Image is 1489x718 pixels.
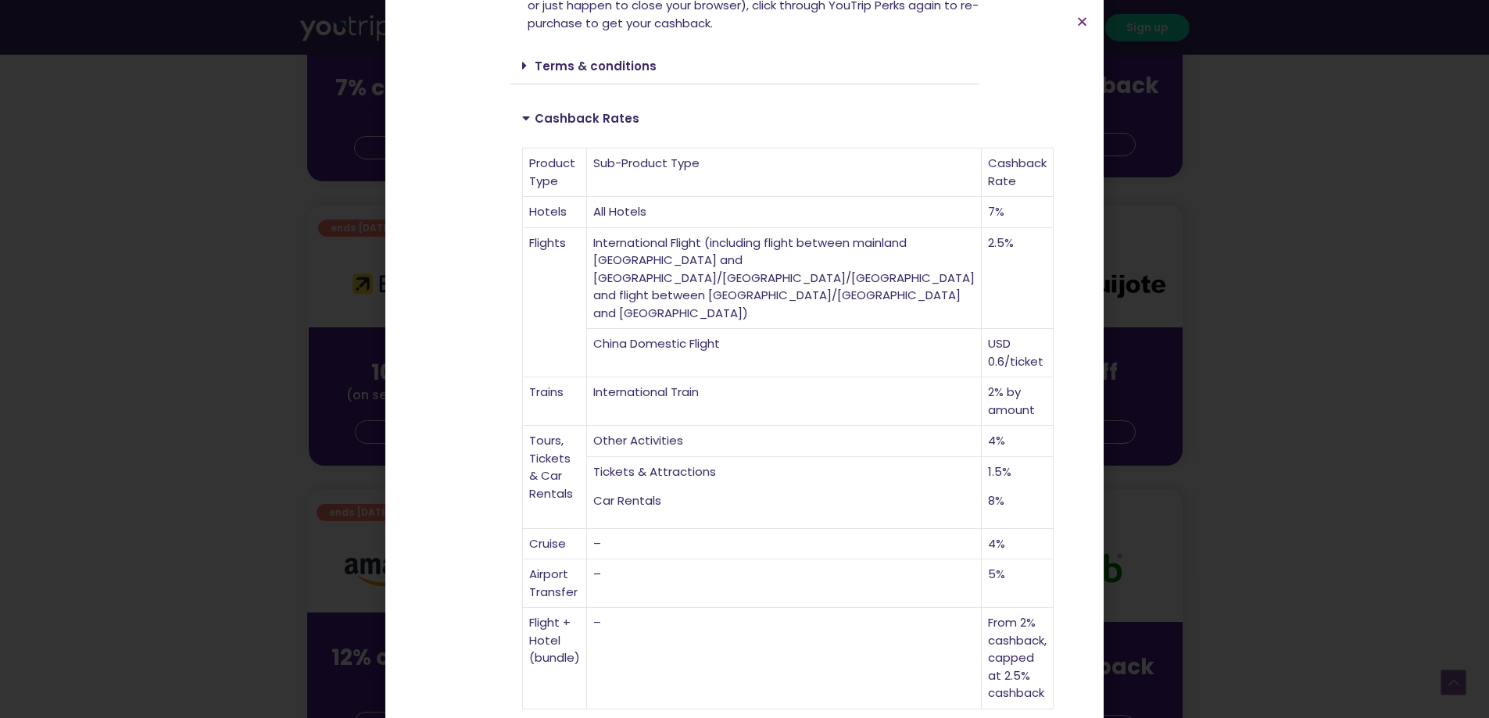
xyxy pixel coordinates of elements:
td: Trains [523,377,587,426]
td: International Train [587,377,982,426]
td: From 2% cashback, capped at 2.5% cashback [982,608,1054,709]
div: Cashback Rates [510,100,979,136]
div: Terms & conditions [510,48,979,84]
td: International Flight (including flight between mainland [GEOGRAPHIC_DATA] and [GEOGRAPHIC_DATA]/[... [587,228,982,330]
td: 2% by amount [982,377,1054,426]
td: – [587,529,982,560]
a: Close [1076,16,1088,27]
span: Car Rentals [593,492,661,509]
td: Airport Transfer [523,559,587,608]
td: Cashback Rate [982,148,1054,197]
td: Cruise [523,529,587,560]
td: 5% [982,559,1054,608]
p: Tickets & Attractions [593,463,975,481]
td: USD 0.6/ticket [982,329,1054,377]
td: 4% [982,529,1054,560]
span: 8% [988,492,1004,509]
td: China Domestic Flight [587,329,982,377]
p: 1.5% [988,463,1047,481]
td: 7% [982,197,1054,228]
td: Sub-Product Type [587,148,982,197]
a: Cashback Rates [535,110,639,127]
td: Flights [523,228,587,378]
td: Hotels [523,197,587,228]
td: Tours, Tickets & Car Rentals [523,426,587,529]
td: – [587,608,982,709]
td: 2.5% [982,228,1054,330]
td: Flight + Hotel (bundle) [523,608,587,709]
a: Terms & conditions [535,58,657,74]
td: All Hotels [587,197,982,228]
td: Other Activities [587,426,982,457]
td: – [587,559,982,608]
td: 4% [982,426,1054,457]
td: Product Type [523,148,587,197]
